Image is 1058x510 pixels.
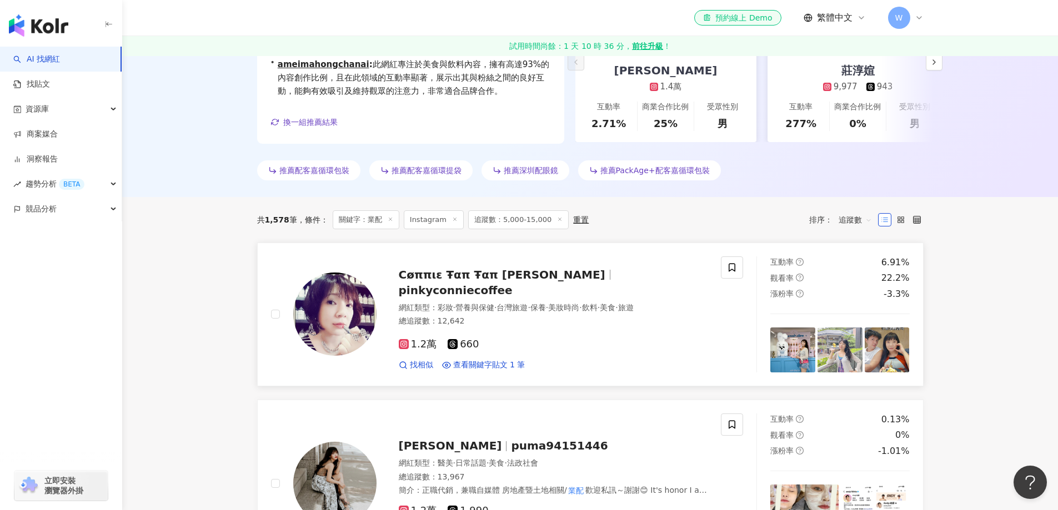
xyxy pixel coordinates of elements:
[468,210,569,229] span: 追蹤數：5,000-15,000
[13,79,50,90] a: 找貼文
[881,272,910,284] div: 22.2%
[279,166,349,175] span: 推薦配客嘉循環包裝
[642,102,689,113] div: 商業合作比例
[598,303,600,312] span: ·
[399,339,437,350] span: 1.2萬
[507,458,538,467] span: 法政社會
[453,458,455,467] span: ·
[834,102,881,113] div: 商業合作比例
[899,102,930,113] div: 受眾性別
[399,472,708,483] div: 總追蹤數 ： 13,967
[122,36,1058,56] a: 試用時間尚餘：1 天 10 時 36 分，前往升級！
[13,54,60,65] a: searchAI 找網紅
[834,81,858,93] div: 9,977
[770,327,815,372] img: post-image
[487,458,489,467] span: ·
[293,272,377,356] img: KOL Avatar
[497,303,528,312] span: 台灣旅遊
[654,117,678,130] div: 25%
[283,118,338,127] span: 換一組推薦結果
[865,327,910,372] img: post-image
[13,129,58,140] a: 商案媒合
[59,179,84,190] div: BETA
[455,458,487,467] span: 日常話題
[895,12,903,24] span: W
[600,166,710,175] span: 推薦PackAge+配客嘉循環包裝
[817,12,853,24] span: 繁體中文
[442,360,525,371] a: 查看關鍵字貼文 1 筆
[265,215,289,224] span: 1,578
[575,32,756,142] a: [PERSON_NAME]1.4萬互動率2.71%商業合作比例25%受眾性別男
[770,415,794,423] span: 互動率
[270,114,338,130] button: 換一組推薦結果
[573,215,589,224] div: 重置
[768,32,949,142] a: 莊淳媗9,977943互動率277%商業合作比例0%受眾性別男
[707,102,738,113] div: 受眾性別
[567,484,586,497] mark: 業配
[548,303,579,312] span: 美妝時尚
[660,81,682,93] div: 1.4萬
[399,360,433,371] a: 找相似
[910,117,920,130] div: 男
[511,439,608,452] span: puma94151446
[399,284,513,297] span: pinkyconniecoffee
[796,447,804,455] span: question-circle
[546,303,548,312] span: ·
[785,117,816,130] div: 277%
[404,210,464,229] span: Instagram
[703,12,772,23] div: 預約線上 Demo
[579,303,581,312] span: ·
[455,303,494,312] span: 營養與保健
[789,102,813,113] div: 互動率
[770,289,794,298] span: 漲粉率
[632,41,663,52] strong: 前往升級
[770,431,794,440] span: 觀看率
[438,458,453,467] span: 醫美
[796,258,804,266] span: question-circle
[884,288,909,300] div: -3.3%
[399,439,502,452] span: [PERSON_NAME]
[600,303,615,312] span: 美食
[615,303,618,312] span: ·
[278,59,369,69] a: ameimahongchanai
[489,458,504,467] span: 美食
[26,171,84,196] span: 趨勢分析
[770,446,794,455] span: 漲粉率
[770,274,794,282] span: 觀看率
[718,117,728,130] div: 男
[618,303,634,312] span: 旅遊
[257,215,297,224] div: 共 筆
[809,211,878,229] div: 排序：
[603,63,729,78] div: [PERSON_NAME]
[878,445,910,457] div: -1.01%
[453,360,525,371] span: 查看關鍵字貼文 1 筆
[399,302,708,314] div: 網紅類型 ：
[453,303,455,312] span: ·
[849,117,866,130] div: 0%
[877,81,893,93] div: 943
[278,58,551,98] span: 此網紅專注於美食與飲料內容，擁有高達93%的內容創作比例，且在此領域的互動率顯著，展示出其與粉絲之間的良好互動，能夠有效吸引及維持觀眾的注意力，非常適合品牌合作。
[504,458,507,467] span: ·
[881,256,910,269] div: 6.91%
[528,303,530,312] span: ·
[694,10,781,26] a: 預約線上 Demo
[597,102,620,113] div: 互動率
[270,58,551,98] div: •
[399,316,708,327] div: 總追蹤數 ： 12,642
[504,166,558,175] span: 推薦深圳配眼鏡
[333,210,399,229] span: 關鍵字：業配
[438,303,453,312] span: 彩妝
[44,476,83,496] span: 立即安裝 瀏覽器外掛
[796,274,804,281] span: question-circle
[257,243,924,386] a: KOL AvatarCøππιε Ŧαπ Ŧαπ [PERSON_NAME]pinkyconniecoffee網紅類型：彩妝·營養與保健·台灣旅遊·保養·美妝時尚·飲料·美食·旅遊總追蹤數：12...
[399,268,605,281] span: Cøππιε Ŧαπ Ŧαπ [PERSON_NAME]
[369,59,373,69] span: :
[9,14,68,37] img: logo
[770,257,794,266] span: 互動率
[14,471,108,501] a: chrome extension立即安裝 瀏覽器外掛
[422,486,567,494] span: 正職代銷，兼職自媒體 房地產暨土地相關/
[582,303,598,312] span: 飲料
[530,303,546,312] span: 保養
[1014,466,1047,499] iframe: Help Scout Beacon - Open
[13,154,58,165] a: 洞察報告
